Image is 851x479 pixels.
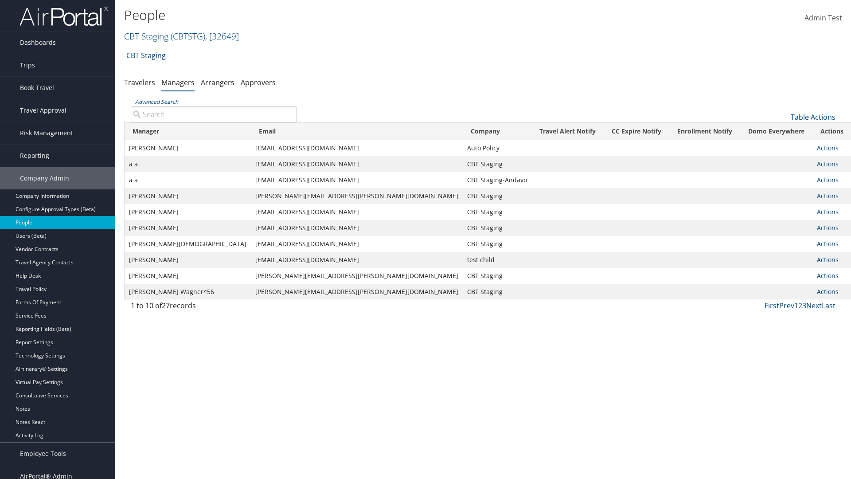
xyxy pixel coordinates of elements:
td: [PERSON_NAME][EMAIL_ADDRESS][PERSON_NAME][DOMAIN_NAME] [251,268,463,284]
span: Employee Tools [20,443,66,465]
a: Approvers [241,78,276,87]
td: [EMAIL_ADDRESS][DOMAIN_NAME] [251,220,463,236]
td: [EMAIL_ADDRESS][DOMAIN_NAME] [251,140,463,156]
a: Actions [817,144,839,152]
span: , [ 32649 ] [205,30,239,42]
td: CBT Staging-Andavo [463,172,531,188]
td: [PERSON_NAME][DEMOGRAPHIC_DATA] [125,236,251,252]
a: 1 [794,301,798,310]
span: 27 [162,301,170,310]
span: Risk Management [20,122,73,144]
a: Travelers [124,78,155,87]
td: [PERSON_NAME][EMAIL_ADDRESS][PERSON_NAME][DOMAIN_NAME] [251,284,463,300]
td: [PERSON_NAME] [125,220,251,236]
td: CBT Staging [463,156,531,172]
td: [PERSON_NAME] [125,204,251,220]
a: Actions [817,287,839,296]
td: [PERSON_NAME] Wagner456 [125,284,251,300]
td: [PERSON_NAME][EMAIL_ADDRESS][PERSON_NAME][DOMAIN_NAME] [251,188,463,204]
h1: People [124,6,603,24]
a: Advanced Search [135,98,178,106]
td: CBT Staging [463,188,531,204]
th: CC Expire Notify: activate to sort column ascending [604,123,669,140]
span: Reporting [20,145,49,167]
a: Actions [817,239,839,248]
span: Dashboards [20,31,56,54]
td: [PERSON_NAME] [125,188,251,204]
span: Company Admin [20,167,69,189]
a: CBT Staging [126,47,166,64]
a: Arrangers [201,78,234,87]
a: Actions [817,192,839,200]
span: Book Travel [20,77,54,99]
a: Last [822,301,835,310]
th: Domo Everywhere [740,123,812,140]
td: CBT Staging [463,220,531,236]
a: Actions [817,255,839,264]
td: Auto Policy [463,140,531,156]
td: [EMAIL_ADDRESS][DOMAIN_NAME] [251,252,463,268]
th: Travel Alert Notify: activate to sort column ascending [531,123,604,140]
a: 2 [798,301,802,310]
div: 1 to 10 of records [131,300,297,315]
span: ( CBTSTG ) [171,30,205,42]
td: CBT Staging [463,236,531,252]
th: Email: activate to sort column ascending [251,123,463,140]
span: Travel Approval [20,99,66,122]
td: a a [125,172,251,188]
a: Prev [779,301,794,310]
a: 3 [802,301,806,310]
th: Manager: activate to sort column descending [125,123,251,140]
a: Admin Test [804,4,842,32]
td: [EMAIL_ADDRESS][DOMAIN_NAME] [251,172,463,188]
input: Advanced Search [131,106,297,122]
td: a a [125,156,251,172]
a: Actions [817,176,839,184]
span: Admin Test [804,13,842,23]
a: Actions [817,224,839,232]
td: [EMAIL_ADDRESS][DOMAIN_NAME] [251,156,463,172]
img: airportal-logo.png [20,6,108,27]
a: First [765,301,779,310]
a: Table Actions [791,112,835,122]
td: CBT Staging [463,284,531,300]
a: Actions [817,160,839,168]
a: Actions [817,208,839,216]
td: CBT Staging [463,268,531,284]
th: Enrollment Notify: activate to sort column ascending [669,123,740,140]
td: test child [463,252,531,268]
a: Actions [817,271,839,280]
td: [EMAIL_ADDRESS][DOMAIN_NAME] [251,236,463,252]
td: [PERSON_NAME] [125,252,251,268]
td: [EMAIL_ADDRESS][DOMAIN_NAME] [251,204,463,220]
th: Company: activate to sort column ascending [463,123,531,140]
a: Next [806,301,822,310]
td: CBT Staging [463,204,531,220]
a: Managers [161,78,195,87]
td: [PERSON_NAME] [125,140,251,156]
span: Trips [20,54,35,76]
td: [PERSON_NAME] [125,268,251,284]
a: CBT Staging [124,30,239,42]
